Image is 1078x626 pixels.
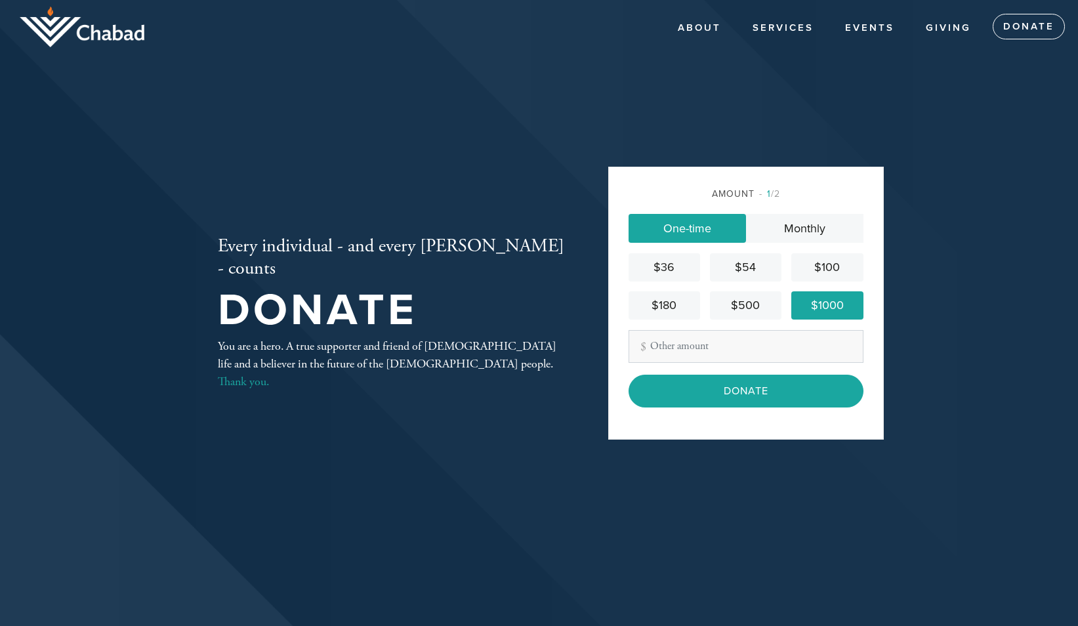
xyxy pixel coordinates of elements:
a: Monthly [746,214,863,243]
a: One-time [629,214,746,243]
input: Other amount [629,330,863,363]
div: $1000 [797,297,858,314]
a: $500 [710,291,781,320]
a: Services [743,16,823,41]
a: About [668,16,731,41]
a: $100 [791,253,863,282]
div: $100 [797,259,858,276]
div: Amount [629,187,863,201]
a: $1000 [791,291,863,320]
div: $54 [715,259,776,276]
a: $180 [629,291,700,320]
img: logo_half.png [20,7,144,47]
a: Giving [916,16,981,41]
h1: Donate [218,289,566,332]
div: $180 [634,297,695,314]
h2: Every individual - and every [PERSON_NAME] - counts [218,236,566,280]
div: $36 [634,259,695,276]
a: Donate [993,14,1065,40]
a: $54 [710,253,781,282]
div: $500 [715,297,776,314]
span: /2 [759,188,780,199]
span: 1 [767,188,771,199]
div: You are a hero. A true supporter and friend of [DEMOGRAPHIC_DATA] life and a believer in the futu... [218,337,566,390]
a: $36 [629,253,700,282]
input: Donate [629,375,863,407]
a: Thank you. [218,374,269,389]
a: Events [835,16,904,41]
